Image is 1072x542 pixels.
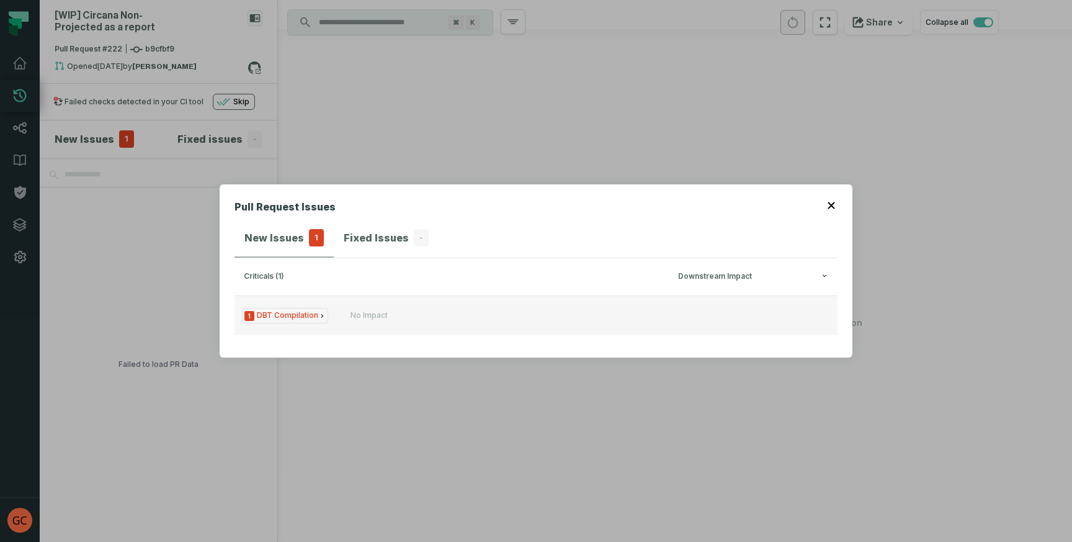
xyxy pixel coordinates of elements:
[234,296,837,335] button: Issue TypeNo Impact
[244,272,828,281] button: criticals (1)Downstream Impact
[351,310,388,320] div: No Impact
[234,199,336,219] h2: Pull Request Issues
[244,272,671,281] div: criticals (1)
[344,230,409,245] h4: Fixed Issues
[244,311,254,321] span: Severity
[309,229,324,246] span: 1
[678,272,828,281] div: Downstream Impact
[244,230,304,245] h4: New Issues
[242,308,328,323] span: Issue Type
[414,229,429,246] span: -
[234,296,837,343] div: criticals (1)Downstream Impact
